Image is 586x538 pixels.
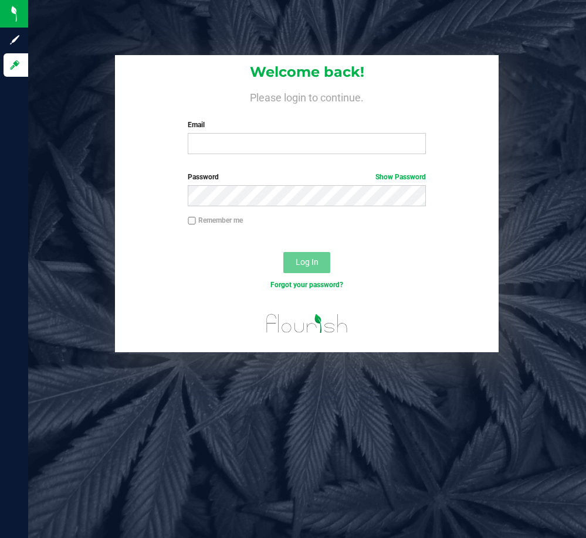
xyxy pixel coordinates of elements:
label: Remember me [188,215,243,226]
h1: Welcome back! [115,64,499,80]
a: Forgot your password? [270,281,343,289]
inline-svg: Log in [9,59,21,71]
a: Show Password [375,173,426,181]
inline-svg: Sign up [9,34,21,46]
img: flourish_logo.svg [259,302,355,345]
h4: Please login to continue. [115,89,499,103]
button: Log In [283,252,330,273]
span: Password [188,173,219,181]
input: Remember me [188,217,196,225]
span: Log In [296,257,319,267]
label: Email [188,120,426,130]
